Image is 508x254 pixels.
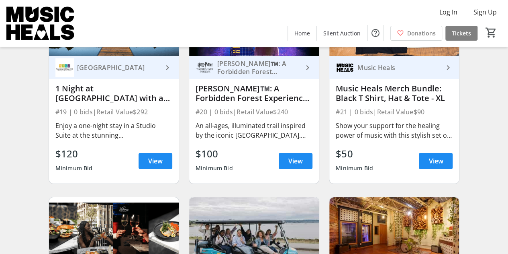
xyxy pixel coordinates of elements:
span: Silent Auction [323,29,361,37]
span: Sign Up [473,7,497,17]
div: An all-ages, illuminated trail inspired by the iconic [GEOGRAPHIC_DATA]. Created by Warner Bros. ... [196,121,312,140]
div: [PERSON_NAME]™️: A Forbidden Forest Experience [214,60,303,76]
span: Home [294,29,310,37]
a: Home [288,26,316,41]
a: View [139,153,172,169]
span: Log In [439,7,457,17]
span: Tickets [452,29,471,37]
a: Harry Potter™️: A Forbidden Forest Experience[PERSON_NAME]™️: A Forbidden Forest Experience [189,56,319,79]
a: View [419,153,453,169]
span: View [428,156,443,166]
button: Cart [484,25,498,40]
a: Tickets [445,26,477,41]
div: [PERSON_NAME]™️: A Forbidden Forest Experience: 4 -Ticket Pack [196,84,312,103]
img: Music Heals Charitable Foundation's Logo [5,3,76,43]
div: $120 [55,147,93,161]
div: 1 Night at [GEOGRAPHIC_DATA] with a Welcome Gift [55,84,172,103]
a: View [279,153,312,169]
div: $100 [196,147,233,161]
span: Donations [407,29,436,37]
img: Summerland Waterfront Resort [55,58,74,77]
a: Silent Auction [317,26,367,41]
div: Music Heals Merch Bundle: Black T Shirt, Hat & Tote - XL [336,84,453,103]
a: Donations [390,26,442,41]
mat-icon: keyboard_arrow_right [443,63,453,72]
img: Harry Potter™️: A Forbidden Forest Experience [196,58,214,77]
button: Help [367,25,384,41]
div: #21 | 0 bids | Retail Value $90 [336,106,453,118]
a: Music HealsMusic Heals [329,56,459,79]
button: Log In [433,6,464,19]
span: View [288,156,303,166]
img: Music Heals [336,58,354,77]
div: #19 | 0 bids | Retail Value $292 [55,106,172,118]
div: Minimum Bid [196,161,233,176]
div: #20 | 0 bids | Retail Value $240 [196,106,312,118]
button: Sign Up [467,6,503,19]
div: Show your support for the healing power of music with this stylish set of Music Heals gear. The p... [336,121,453,140]
span: View [148,156,163,166]
div: Enjoy a one-night stay in a Studio Suite at the stunning [GEOGRAPHIC_DATA], perfectly situated on... [55,121,172,140]
div: [GEOGRAPHIC_DATA] [74,64,163,72]
a: Summerland Waterfront Resort[GEOGRAPHIC_DATA] [49,56,179,79]
div: Music Heals [354,64,443,72]
mat-icon: keyboard_arrow_right [163,63,172,72]
div: $50 [336,147,373,161]
div: Minimum Bid [336,161,373,176]
div: Minimum Bid [55,161,93,176]
mat-icon: keyboard_arrow_right [303,63,312,72]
